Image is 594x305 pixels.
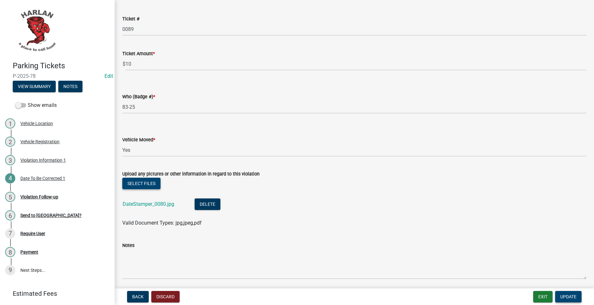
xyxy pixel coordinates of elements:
button: Exit [533,291,553,302]
div: 7 [5,228,15,239]
button: Delete [195,198,220,210]
span: P-2025-78 [13,73,102,79]
a: DateStamper_0080.jpg [123,201,174,207]
h4: Parking Tickets [13,61,110,71]
label: Who (Badge #) [122,95,155,99]
label: Show emails [15,101,57,109]
label: Upload any pictures or other information in regard to this violation [122,172,260,176]
div: Violation Information 1 [20,158,66,162]
div: 6 [5,210,15,220]
div: Vehicle Location [20,121,53,126]
div: Date To Be Corrected 1 [20,176,65,181]
div: 2 [5,137,15,147]
wm-modal-confirm: Summary [13,84,56,89]
button: Back [127,291,149,302]
div: Require User [20,231,45,236]
label: Vehicle Moved [122,138,155,142]
label: Notes [122,243,134,248]
div: 3 [5,155,15,165]
div: 8 [5,247,15,257]
span: Update [560,294,576,299]
span: Valid Document Types: jpg,jpeg,pdf [122,220,202,226]
wm-modal-confirm: Notes [58,84,82,89]
label: Ticket # [122,17,140,21]
button: Notes [58,81,82,92]
div: Payment [20,250,38,254]
div: Violation Follow-up [20,195,58,199]
div: 4 [5,173,15,183]
div: 5 [5,192,15,202]
button: View Summary [13,81,56,92]
img: City of Harlan, Iowa [13,7,61,55]
span: Back [132,294,144,299]
a: Estimated Fees [5,287,104,300]
label: Ticket Amount [122,52,155,56]
button: Update [555,291,582,302]
div: Vehicle Registration [20,139,60,144]
div: Send to [GEOGRAPHIC_DATA]? [20,213,82,218]
button: Discard [151,291,180,302]
a: Edit [104,73,113,79]
wm-modal-confirm: Delete Document [195,202,220,208]
button: Select files [122,178,161,189]
div: 9 [5,265,15,275]
wm-modal-confirm: Edit Application Number [104,73,113,79]
div: 1 [5,118,15,129]
span: $ [122,57,126,71]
